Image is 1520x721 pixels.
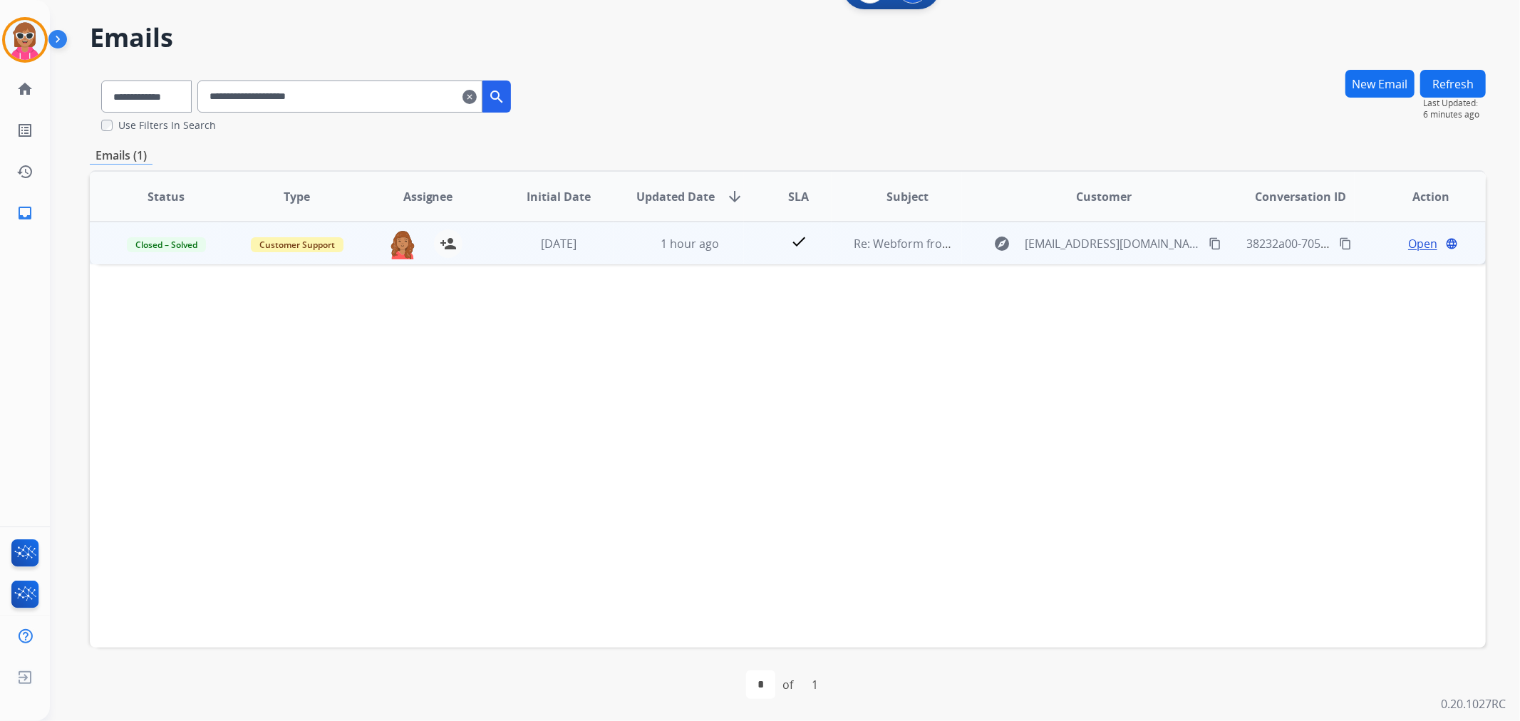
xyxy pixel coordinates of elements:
[16,204,33,222] mat-icon: inbox
[1445,237,1458,250] mat-icon: language
[661,236,719,251] span: 1 hour ago
[148,188,185,205] span: Status
[788,188,809,205] span: SLA
[527,188,591,205] span: Initial Date
[541,236,577,251] span: [DATE]
[16,163,33,180] mat-icon: history
[488,88,505,105] mat-icon: search
[388,229,417,259] img: agent-avatar
[782,676,793,693] div: of
[5,20,45,60] img: avatar
[800,670,829,699] div: 1
[16,81,33,98] mat-icon: home
[1423,98,1486,109] span: Last Updated:
[1355,172,1486,222] th: Action
[1408,235,1437,252] span: Open
[440,235,457,252] mat-icon: person_add
[993,235,1010,252] mat-icon: explore
[1255,188,1346,205] span: Conversation ID
[790,233,807,250] mat-icon: check
[726,188,743,205] mat-icon: arrow_downward
[127,237,206,252] span: Closed – Solved
[1345,70,1415,98] button: New Email
[90,24,1486,52] h2: Emails
[1025,235,1200,252] span: [EMAIL_ADDRESS][DOMAIN_NAME]
[1247,236,1469,251] span: 38232a00-705a-4dd4-83d8-e1a89e504252
[1420,70,1486,98] button: Refresh
[90,147,152,165] p: Emails (1)
[1441,695,1506,712] p: 0.20.1027RC
[16,122,33,139] mat-icon: list_alt
[403,188,453,205] span: Assignee
[1076,188,1132,205] span: Customer
[854,236,1196,251] span: Re: Webform from [EMAIL_ADDRESS][DOMAIN_NAME] on [DATE]
[284,188,310,205] span: Type
[1209,237,1221,250] mat-icon: content_copy
[1339,237,1352,250] mat-icon: content_copy
[636,188,715,205] span: Updated Date
[886,188,929,205] span: Subject
[462,88,477,105] mat-icon: clear
[1423,109,1486,120] span: 6 minutes ago
[251,237,343,252] span: Customer Support
[118,118,216,133] label: Use Filters In Search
